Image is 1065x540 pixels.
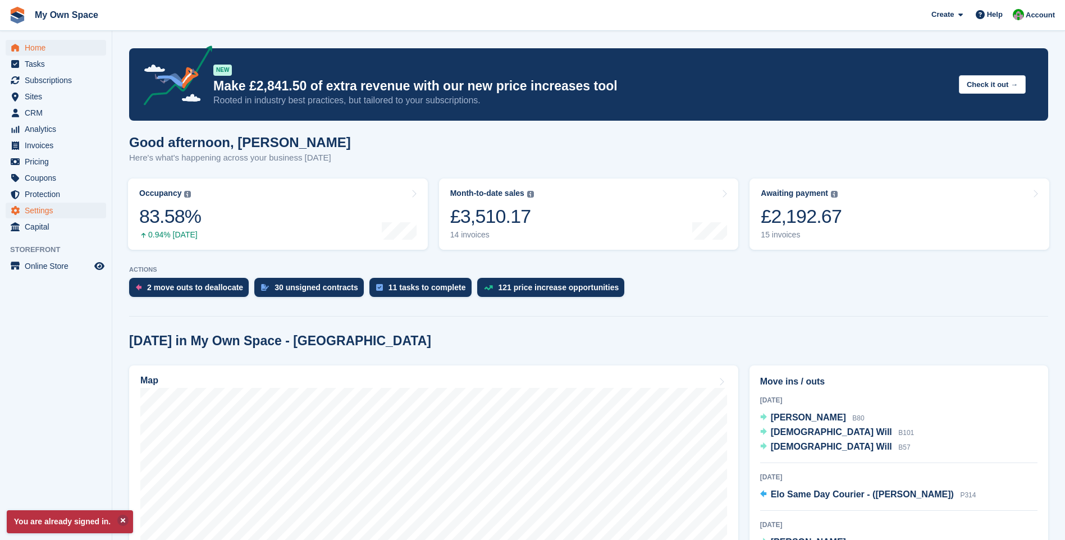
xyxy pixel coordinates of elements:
[134,45,213,109] img: price-adjustments-announcement-icon-8257ccfd72463d97f412b2fc003d46551f7dbcb40ab6d574587a9cd5c0d94...
[275,283,358,292] div: 30 unsigned contracts
[960,491,976,499] span: P314
[9,7,26,24] img: stora-icon-8386f47178a22dfd0bd8f6a31ec36ba5ce8667c1dd55bd0f319d3a0aa187defe.svg
[6,203,106,218] a: menu
[376,284,383,291] img: task-75834270c22a3079a89374b754ae025e5fb1db73e45f91037f5363f120a921f8.svg
[760,472,1037,482] div: [DATE]
[25,154,92,170] span: Pricing
[1013,9,1024,20] img: Paula Harris
[25,89,92,104] span: Sites
[771,489,954,499] span: Elo Same Day Courier - ([PERSON_NAME])
[25,121,92,137] span: Analytics
[6,154,106,170] a: menu
[439,179,739,250] a: Month-to-date sales £3,510.17 14 invoices
[499,283,619,292] div: 121 price increase opportunities
[761,189,828,198] div: Awaiting payment
[760,488,976,502] a: Elo Same Day Courier - ([PERSON_NAME]) P314
[30,6,103,24] a: My Own Space
[761,205,842,228] div: £2,192.67
[852,414,864,422] span: B80
[831,191,838,198] img: icon-info-grey-7440780725fd019a000dd9b08b2336e03edf1995a4989e88bcd33f0948082b44.svg
[10,244,112,255] span: Storefront
[213,94,950,107] p: Rooted in industry best practices, but tailored to your subscriptions.
[261,284,269,291] img: contract_signature_icon-13c848040528278c33f63329250d36e43548de30e8caae1d1a13099fd9432cc5.svg
[254,278,369,303] a: 30 unsigned contracts
[898,443,910,451] span: B57
[6,186,106,202] a: menu
[25,203,92,218] span: Settings
[184,191,191,198] img: icon-info-grey-7440780725fd019a000dd9b08b2336e03edf1995a4989e88bcd33f0948082b44.svg
[761,230,842,240] div: 15 invoices
[1026,10,1055,21] span: Account
[771,442,892,451] span: [DEMOGRAPHIC_DATA] Will
[93,259,106,273] a: Preview store
[25,40,92,56] span: Home
[139,189,181,198] div: Occupancy
[129,333,431,349] h2: [DATE] in My Own Space - [GEOGRAPHIC_DATA]
[25,72,92,88] span: Subscriptions
[6,89,106,104] a: menu
[129,266,1048,273] p: ACTIONS
[450,189,524,198] div: Month-to-date sales
[7,510,133,533] p: You are already signed in.
[771,413,846,422] span: [PERSON_NAME]
[760,425,915,440] a: [DEMOGRAPHIC_DATA] Will B101
[147,283,243,292] div: 2 move outs to deallocate
[129,152,351,164] p: Here's what's happening across your business [DATE]
[760,440,911,455] a: [DEMOGRAPHIC_DATA] Will B57
[760,411,865,425] a: [PERSON_NAME] B80
[931,9,954,20] span: Create
[477,278,630,303] a: 121 price increase opportunities
[388,283,466,292] div: 11 tasks to complete
[25,219,92,235] span: Capital
[760,520,1037,530] div: [DATE]
[139,230,201,240] div: 0.94% [DATE]
[129,278,254,303] a: 2 move outs to deallocate
[6,258,106,274] a: menu
[25,105,92,121] span: CRM
[6,121,106,137] a: menu
[129,135,351,150] h1: Good afternoon, [PERSON_NAME]
[139,205,201,228] div: 83.58%
[760,395,1037,405] div: [DATE]
[25,56,92,72] span: Tasks
[749,179,1049,250] a: Awaiting payment £2,192.67 15 invoices
[6,40,106,56] a: menu
[25,170,92,186] span: Coupons
[136,284,141,291] img: move_outs_to_deallocate_icon-f764333ba52eb49d3ac5e1228854f67142a1ed5810a6f6cc68b1a99e826820c5.svg
[760,375,1037,388] h2: Move ins / outs
[6,219,106,235] a: menu
[898,429,914,437] span: B101
[771,427,892,437] span: [DEMOGRAPHIC_DATA] Will
[6,72,106,88] a: menu
[140,376,158,386] h2: Map
[484,285,493,290] img: price_increase_opportunities-93ffe204e8149a01c8c9dc8f82e8f89637d9d84a8eef4429ea346261dce0b2c0.svg
[213,65,232,76] div: NEW
[959,75,1026,94] button: Check it out →
[128,179,428,250] a: Occupancy 83.58% 0.94% [DATE]
[25,138,92,153] span: Invoices
[25,258,92,274] span: Online Store
[6,138,106,153] a: menu
[6,170,106,186] a: menu
[213,78,950,94] p: Make £2,841.50 of extra revenue with our new price increases tool
[450,205,534,228] div: £3,510.17
[25,186,92,202] span: Protection
[450,230,534,240] div: 14 invoices
[987,9,1003,20] span: Help
[527,191,534,198] img: icon-info-grey-7440780725fd019a000dd9b08b2336e03edf1995a4989e88bcd33f0948082b44.svg
[369,278,477,303] a: 11 tasks to complete
[6,56,106,72] a: menu
[6,105,106,121] a: menu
